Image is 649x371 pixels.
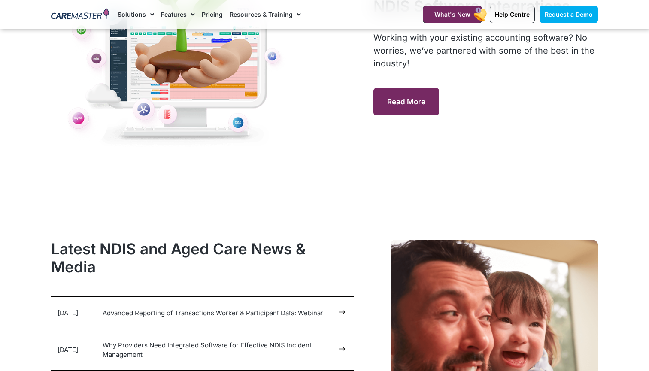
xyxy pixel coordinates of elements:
time: [DATE] [58,309,78,317]
a: Advanced Reporting of Transactions Worker & Participant Data: Webinar [103,309,323,317]
a: Why Providers Need Integrated Software for Effective NDIS Incident Management [103,341,312,359]
span: What's New [434,11,470,18]
span: Request a Demo [545,11,593,18]
span: Help Centre [495,11,530,18]
a: Request a Demo [540,6,598,23]
h2: Latest NDIS and Aged Care News & Media [51,240,354,276]
time: [DATE] [58,346,78,354]
img: CareMaster Logo [51,8,109,21]
span: Working with your existing accounting software? No worries, we’ve partnered with some of the best... [373,33,594,69]
a: Read More [373,88,439,115]
span: Read More [387,97,425,106]
a: What's New [423,6,482,23]
a: Help Centre [490,6,535,23]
